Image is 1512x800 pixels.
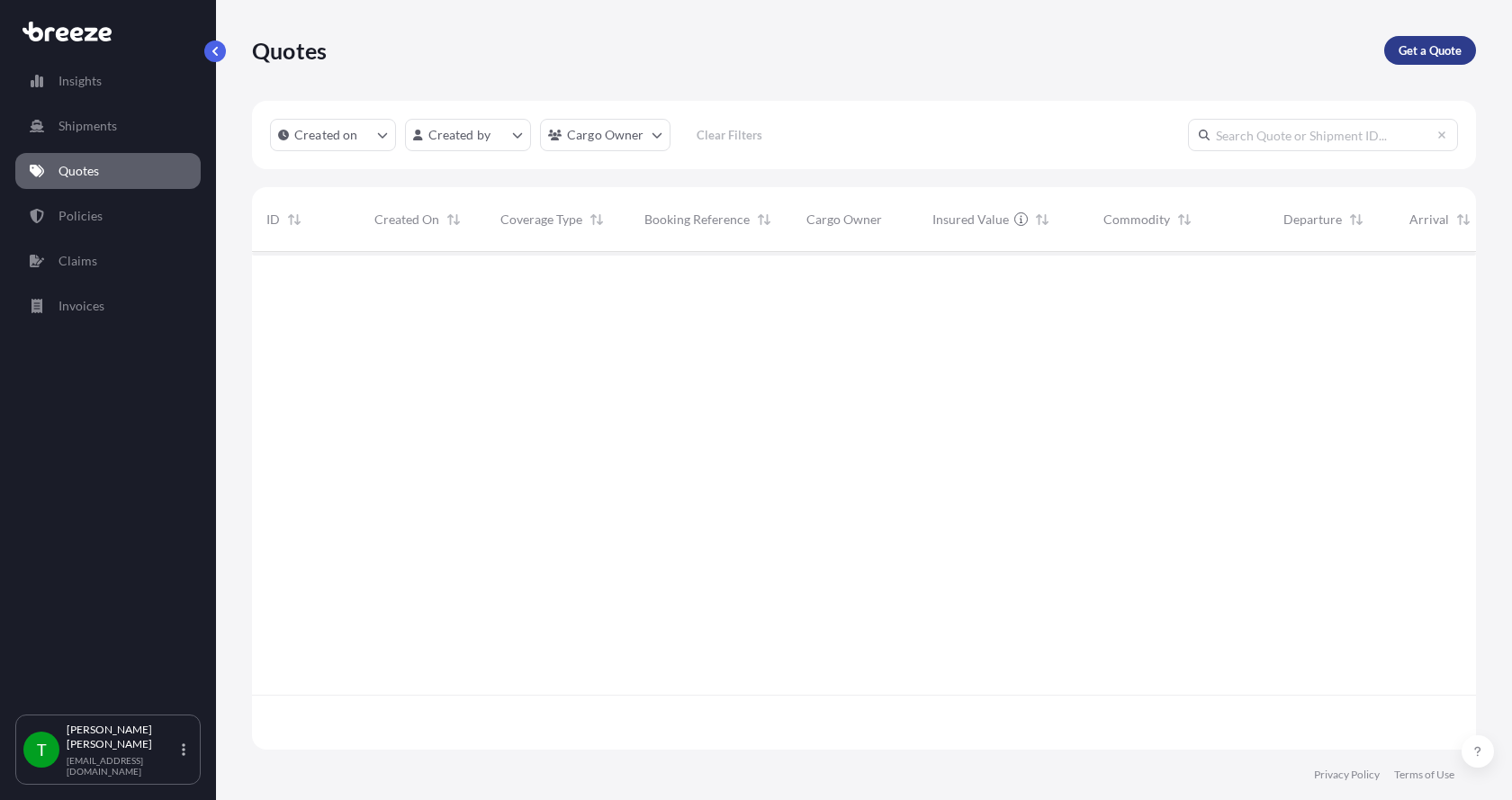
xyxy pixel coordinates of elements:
[1314,768,1380,782] a: Privacy Policy
[15,63,201,99] a: Insights
[1453,209,1474,230] button: Sort
[1174,209,1195,230] button: Sort
[1283,211,1342,229] span: Departure
[679,121,780,149] button: Clear Filters
[1409,211,1449,229] span: Arrival
[443,209,464,230] button: Sort
[58,252,97,270] p: Claims
[567,126,644,144] p: Cargo Owner
[294,126,358,144] p: Created on
[58,297,104,315] p: Invoices
[270,119,396,151] button: createdOn Filter options
[644,211,750,229] span: Booking Reference
[753,209,775,230] button: Sort
[15,153,201,189] a: Quotes
[1384,36,1476,65] a: Get a Quote
[586,209,607,230] button: Sort
[374,211,439,229] span: Created On
[58,207,103,225] p: Policies
[697,126,762,144] p: Clear Filters
[58,72,102,90] p: Insights
[15,288,201,324] a: Invoices
[37,741,47,759] span: T
[15,108,201,144] a: Shipments
[252,36,327,65] p: Quotes
[806,211,882,229] span: Cargo Owner
[540,119,670,151] button: cargoOwner Filter options
[1103,211,1170,229] span: Commodity
[67,755,178,777] p: [EMAIL_ADDRESS][DOMAIN_NAME]
[266,211,280,229] span: ID
[932,211,1009,229] span: Insured Value
[1394,768,1454,782] a: Terms of Use
[283,209,305,230] button: Sort
[58,117,117,135] p: Shipments
[58,162,99,180] p: Quotes
[67,723,178,751] p: [PERSON_NAME] [PERSON_NAME]
[1345,209,1367,230] button: Sort
[15,198,201,234] a: Policies
[1031,209,1053,230] button: Sort
[1188,119,1458,151] input: Search Quote or Shipment ID...
[15,243,201,279] a: Claims
[1399,41,1462,59] p: Get a Quote
[500,211,582,229] span: Coverage Type
[405,119,531,151] button: createdBy Filter options
[428,126,491,144] p: Created by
